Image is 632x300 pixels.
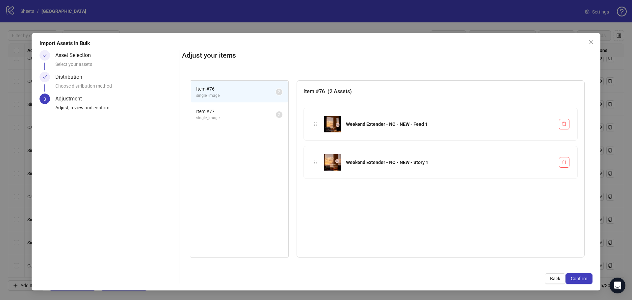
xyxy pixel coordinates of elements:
div: holder [312,121,319,128]
span: holder [313,122,318,126]
button: Back [545,273,566,284]
div: Open Intercom Messenger [610,278,625,293]
span: single_image [196,93,276,99]
span: Item # 76 [196,85,276,93]
div: Choose distribution method [55,82,176,94]
h2: Adjust your items [182,50,592,61]
div: Distribution [55,72,88,82]
span: ( 2 Assets ) [328,88,352,95]
span: delete [562,122,566,126]
span: Item # 77 [196,108,276,115]
span: single_image [196,115,276,121]
span: holder [313,160,318,165]
span: 3 [43,96,46,102]
div: Weekend Extender - NO - NEW - Feed 1 [346,121,554,128]
span: close [589,40,594,45]
button: Delete [559,119,569,129]
div: Weekend Extender - NO - NEW - Story 1 [346,159,554,166]
button: Confirm [566,273,592,284]
div: Adjust, review and confirm [55,104,176,115]
button: Close [586,37,596,47]
div: holder [312,159,319,166]
img: Weekend Extender - NO - NEW - Story 1 [324,154,341,171]
button: Delete [559,157,569,168]
div: Adjustment [55,94,87,104]
span: 2 [278,90,280,94]
span: Back [550,276,560,281]
span: Confirm [571,276,587,281]
sup: 2 [276,111,282,118]
span: check [42,75,47,79]
div: Select your assets [55,61,176,72]
span: check [42,53,47,58]
span: 2 [278,112,280,117]
div: Import Assets in Bulk [39,40,592,47]
sup: 2 [276,89,282,95]
span: delete [562,160,566,164]
img: Weekend Extender - NO - NEW - Feed 1 [324,116,341,132]
h3: Item # 76 [303,87,578,95]
div: Asset Selection [55,50,96,61]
